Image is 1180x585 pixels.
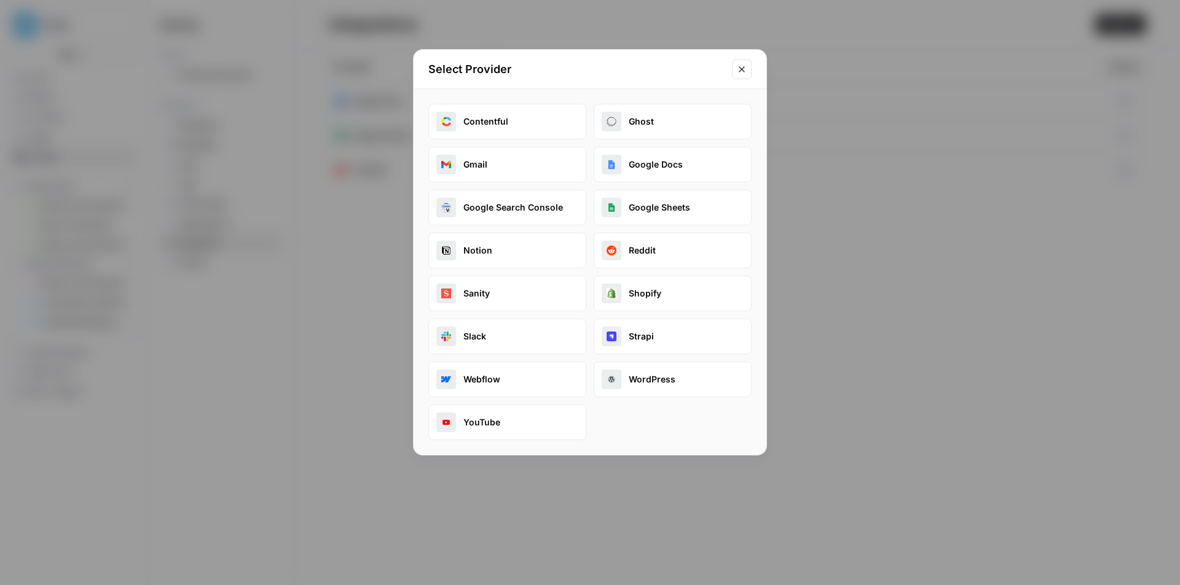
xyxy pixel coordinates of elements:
img: webflow_oauth [441,374,451,384]
button: sanitySanity [428,276,586,311]
img: gmail [441,160,451,169]
button: ghostGhost [594,104,752,139]
button: google_sheetsGoogle Sheets [594,190,752,225]
img: contentful [441,117,451,126]
button: google_search_consoleGoogle Search Console [428,190,586,225]
button: contentfulContentful [428,104,586,139]
h2: Select Provider [428,61,725,78]
img: google_sheets [607,203,616,212]
button: youtubeYouTube [428,405,586,440]
img: ghost [607,117,616,126]
button: slackSlack [428,319,586,354]
img: slack [441,331,451,341]
button: notionNotion [428,233,586,268]
button: redditReddit [594,233,752,268]
button: webflow_oauthWebflow [428,362,586,397]
img: strapi [607,331,616,341]
img: notion [441,246,451,255]
img: wordpress [607,374,616,384]
img: google_search_console [441,203,451,212]
button: Close modal [732,60,752,79]
button: shopifyShopify [594,276,752,311]
img: google_docs [607,160,616,169]
button: google_docsGoogle Docs [594,147,752,182]
img: sanity [441,289,451,298]
img: reddit [607,246,616,255]
img: shopify [607,289,616,298]
button: gmailGmail [428,147,586,182]
button: strapiStrapi [594,319,752,354]
img: youtube [441,417,451,427]
button: wordpressWordPress [594,362,752,397]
